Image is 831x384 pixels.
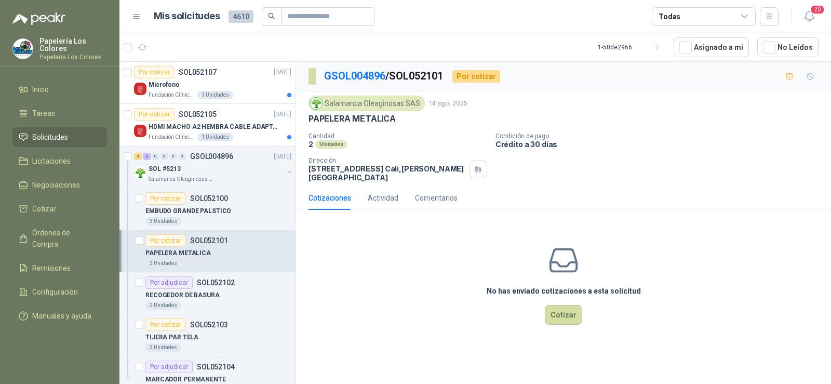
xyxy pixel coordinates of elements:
[197,133,233,141] div: 1 Unidades
[145,361,193,373] div: Por adjudicar
[154,9,220,24] h1: Mis solicitudes
[149,122,278,132] p: HDMI MACHO A2 HEMBRA CABLE ADAPTADOR CONVERTIDOR FOR MONIT
[149,80,180,90] p: Microfono
[197,279,235,286] p: SOL052102
[145,248,211,258] p: PAPELERA METALICA
[39,54,107,60] p: Papeleria Los Colores
[149,164,181,174] p: SOL #5213
[12,175,107,195] a: Negociaciones
[119,104,296,146] a: Por cotizarSOL052105[DATE] Company LogoHDMI MACHO A2 HEMBRA CABLE ADAPTADOR CONVERTIDOR FOR MONIT...
[674,37,749,57] button: Asignado a mi
[32,179,80,191] span: Negociaciones
[149,133,195,141] p: Fundación Clínica Shaio
[134,108,175,121] div: Por cotizar
[190,237,228,244] p: SOL052101
[179,69,217,76] p: SOL052107
[32,108,55,119] span: Tareas
[12,127,107,147] a: Solicitudes
[311,98,322,109] img: Company Logo
[134,167,146,179] img: Company Logo
[134,153,142,160] div: 3
[149,91,195,99] p: Fundación Clínica Shaio
[545,305,582,325] button: Cotizar
[495,133,827,140] p: Condición de pago
[309,164,465,182] p: [STREET_ADDRESS] Cali , [PERSON_NAME][GEOGRAPHIC_DATA]
[32,131,68,143] span: Solicitudes
[12,223,107,254] a: Órdenes de Compra
[190,153,233,160] p: GSOL004896
[119,314,296,356] a: Por cotizarSOL052103TIJERA PAR TELA2 Unidades
[315,140,347,149] div: Unidades
[145,259,181,268] div: 2 Unidades
[32,286,78,298] span: Configuración
[152,153,159,160] div: 0
[145,217,181,226] div: 3 Unidades
[12,258,107,278] a: Remisiones
[324,68,444,84] p: / SOL052101
[12,103,107,123] a: Tareas
[145,234,186,247] div: Por cotizar
[119,188,296,230] a: Por cotizarSOL052100EMBUDO GRANDE PALSTICO3 Unidades
[134,66,175,78] div: Por cotizar
[160,153,168,160] div: 0
[324,70,385,82] a: GSOL004896
[32,262,71,274] span: Remisiones
[190,195,228,202] p: SOL052100
[429,99,467,109] p: 14 ago, 2025
[452,70,500,83] div: Por cotizar
[145,333,198,342] p: TIJERA PAR TELA
[145,319,186,331] div: Por cotizar
[268,12,275,20] span: search
[134,150,293,183] a: 3 2 0 0 0 0 GSOL004896[DATE] Company LogoSOL #5213Salamanca Oleaginosas SAS
[32,227,97,250] span: Órdenes de Compra
[145,290,220,300] p: RECOGEDOR DE BASURA
[12,151,107,171] a: Licitaciones
[119,62,296,104] a: Por cotizarSOL052107[DATE] Company LogoMicrofonoFundación Clínica Shaio1 Unidades
[309,113,396,124] p: PAPELERA METALICA
[757,37,819,57] button: No Leídos
[12,199,107,219] a: Cotizar
[32,155,71,167] span: Licitaciones
[119,272,296,314] a: Por adjudicarSOL052102RECOGEDOR DE BASURA2 Unidades
[32,310,91,322] span: Manuales y ayuda
[145,343,181,352] div: 2 Unidades
[229,10,253,23] span: 4610
[179,111,217,118] p: SOL052105
[309,192,351,204] div: Cotizaciones
[309,133,487,140] p: Cantidad
[145,301,181,310] div: 2 Unidades
[309,140,313,149] p: 2
[197,363,235,370] p: SOL052104
[145,206,231,216] p: EMBUDO GRANDE PALSTICO
[134,83,146,95] img: Company Logo
[119,230,296,272] a: Por cotizarSOL052101PAPELERA METALICA2 Unidades
[274,110,291,120] p: [DATE]
[12,306,107,326] a: Manuales y ayuda
[169,153,177,160] div: 0
[309,157,465,164] p: Dirección
[274,152,291,162] p: [DATE]
[145,192,186,205] div: Por cotizar
[149,175,214,183] p: Salamanca Oleaginosas SAS
[190,321,228,328] p: SOL052103
[197,91,233,99] div: 1 Unidades
[368,192,398,204] div: Actividad
[12,282,107,302] a: Configuración
[659,11,680,22] div: Todas
[13,39,33,59] img: Company Logo
[495,140,827,149] p: Crédito a 30 días
[12,12,65,25] img: Logo peakr
[145,276,193,289] div: Por adjudicar
[274,68,291,77] p: [DATE]
[12,80,107,99] a: Inicio
[800,7,819,26] button: 20
[598,39,665,56] div: 1 - 50 de 2966
[32,203,56,215] span: Cotizar
[32,84,49,95] span: Inicio
[39,37,107,52] p: Papelería Los Colores
[178,153,186,160] div: 0
[487,285,641,297] h3: No has enviado cotizaciones a esta solicitud
[810,5,825,15] span: 20
[143,153,151,160] div: 2
[309,96,425,111] div: Salamanca Oleaginosas SAS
